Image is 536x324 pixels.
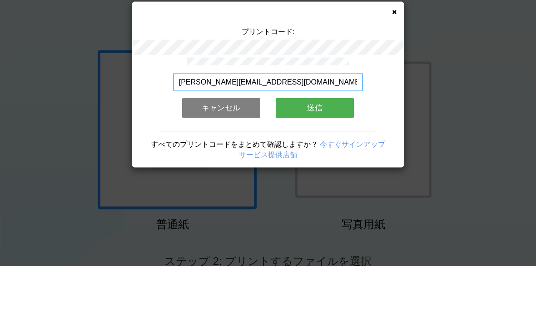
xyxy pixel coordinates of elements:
[242,85,294,93] span: プリントコード:
[173,131,363,149] input: メールアドレス
[320,198,385,206] a: 今すぐサインアップ
[276,156,354,176] button: 送信
[182,156,260,176] button: キャンセル
[239,209,297,216] a: サービス提供店舗
[151,198,318,206] span: すべてのプリントコードをまとめて確認しますか？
